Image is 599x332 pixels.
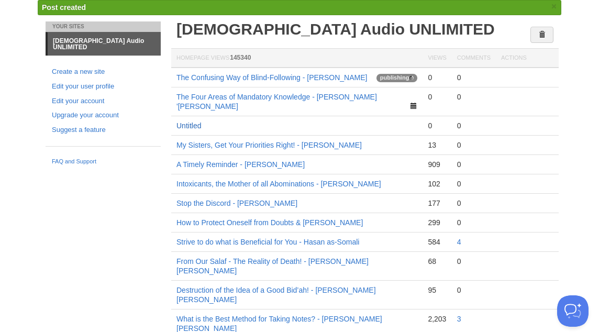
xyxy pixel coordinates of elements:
a: 4 [457,238,461,246]
a: Edit your user profile [52,81,154,92]
a: [DEMOGRAPHIC_DATA] Audio UNLIMITED [176,20,495,38]
div: 0 [457,92,491,102]
a: Suggest a feature [52,125,154,136]
a: Strive to do what is Beneficial for You - Hasan as-Somali [176,238,359,246]
div: 0 [428,73,446,82]
a: The Four Areas of Mandatory Knowledge - [PERSON_NAME] '[PERSON_NAME] [176,93,377,110]
div: 0 [428,121,446,130]
a: [DEMOGRAPHIC_DATA] Audio UNLIMITED [48,32,161,56]
div: 95 [428,285,446,295]
a: From Our Salaf - The Reality of Death! - [PERSON_NAME] [PERSON_NAME] [176,257,369,275]
div: 102 [428,179,446,189]
li: Your Sites [46,21,161,32]
a: A Timely Reminder - [PERSON_NAME] [176,160,305,169]
th: Views [423,49,451,68]
div: 0 [457,218,491,227]
div: 2,203 [428,314,446,324]
a: The Confusing Way of Blind-Following - [PERSON_NAME] [176,73,367,82]
th: Actions [496,49,559,68]
a: FAQ and Support [52,157,154,167]
iframe: Help Scout Beacon - Open [557,295,589,327]
div: 0 [457,198,491,208]
div: 177 [428,198,446,208]
a: Destruction of the Idea of a Good Bid’ah! - [PERSON_NAME] [PERSON_NAME] [176,286,376,304]
div: 584 [428,237,446,247]
div: 0 [457,140,491,150]
th: Comments [452,49,496,68]
img: loading-tiny-gray.gif [409,76,414,80]
th: Homepage Views [171,49,423,68]
a: My Sisters, Get Your Priorities Right! - [PERSON_NAME] [176,141,362,149]
span: Post created [42,3,86,12]
a: Create a new site [52,67,154,78]
div: 0 [457,257,491,266]
a: Stop the Discord - [PERSON_NAME] [176,199,297,207]
div: 909 [428,160,446,169]
a: How to Protect Oneself from Doubts & [PERSON_NAME] [176,218,363,227]
a: 3 [457,315,461,323]
div: 0 [457,160,491,169]
a: Intoxicants, the Mother of all Abominations - [PERSON_NAME] [176,180,381,188]
a: Edit your account [52,96,154,107]
div: 68 [428,257,446,266]
span: publishing [376,74,418,82]
a: Upgrade your account [52,110,154,121]
div: 0 [457,179,491,189]
span: 145340 [230,54,251,61]
div: 0 [457,73,491,82]
div: 299 [428,218,446,227]
div: 13 [428,140,446,150]
div: 0 [457,285,491,295]
div: 0 [428,92,446,102]
div: 0 [457,121,491,130]
a: Untitled [176,121,201,130]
